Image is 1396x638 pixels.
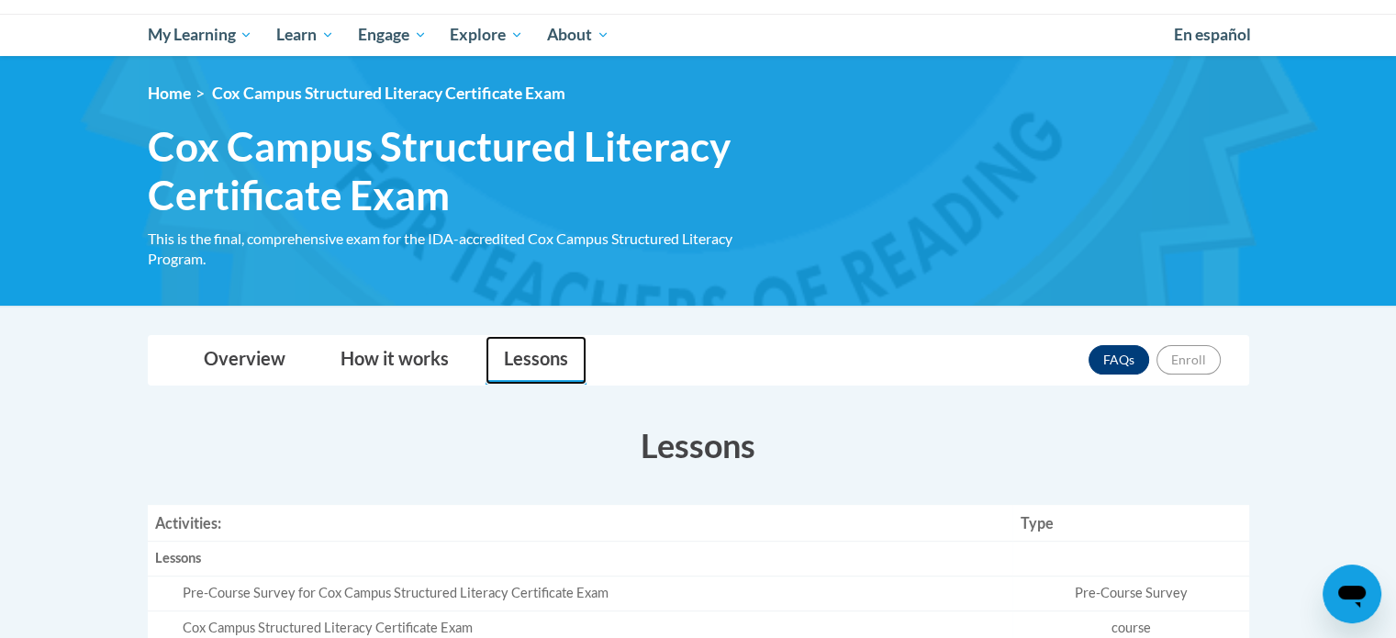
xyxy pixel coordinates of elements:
div: Main menu [120,14,1277,56]
span: About [547,24,609,46]
span: My Learning [147,24,252,46]
button: Enroll [1156,345,1221,375]
span: Explore [450,24,523,46]
a: Overview [185,336,304,385]
h3: Lessons [148,422,1249,468]
a: Learn [264,14,346,56]
a: About [535,14,621,56]
th: Activities: [148,505,1013,542]
div: Pre-Course Survey for Cox Campus Structured Literacy Certificate Exam [183,584,1006,603]
a: Explore [438,14,535,56]
span: Cox Campus Structured Literacy Certificate Exam [212,84,565,103]
a: FAQs [1089,345,1149,375]
th: Type [1012,505,1248,542]
span: Learn [276,24,334,46]
td: Pre-Course Survey [1012,576,1248,611]
a: How it works [322,336,467,385]
a: Engage [346,14,439,56]
div: Cox Campus Structured Literacy Certificate Exam [183,619,1006,638]
span: Engage [358,24,427,46]
a: En español [1162,16,1263,54]
a: Lessons [486,336,586,385]
a: Home [148,84,191,103]
span: Cox Campus Structured Literacy Certificate Exam [148,122,781,219]
a: My Learning [136,14,265,56]
div: Lessons [155,549,1006,568]
div: This is the final, comprehensive exam for the IDA-accredited Cox Campus Structured Literacy Program. [148,229,781,269]
span: En español [1174,25,1251,44]
iframe: Button to launch messaging window [1323,565,1381,623]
